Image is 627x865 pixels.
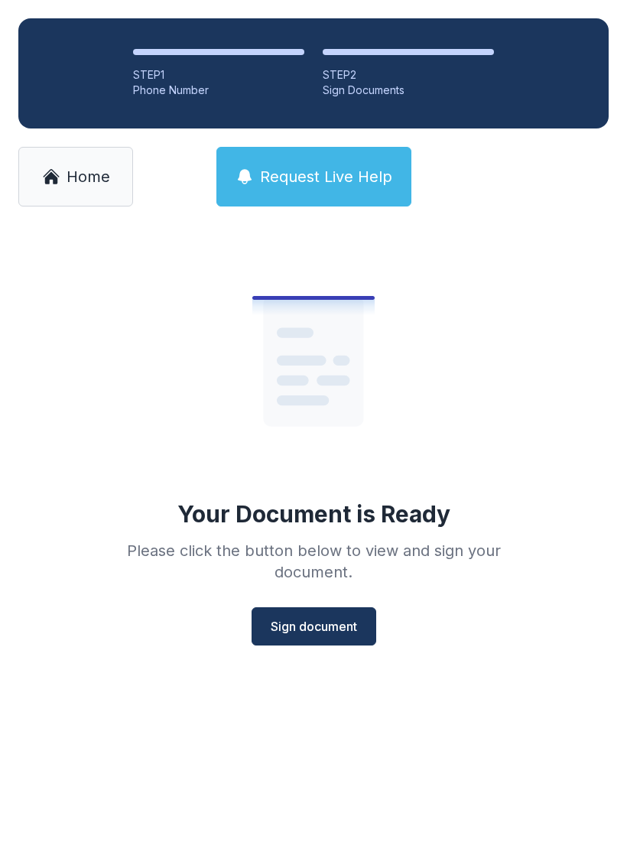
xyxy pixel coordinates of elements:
div: Your Document is Ready [177,500,450,528]
div: Phone Number [133,83,304,98]
div: Sign Documents [323,83,494,98]
span: Request Live Help [260,166,392,187]
div: STEP 2 [323,67,494,83]
span: Sign document [271,617,357,636]
div: Please click the button below to view and sign your document. [93,540,534,583]
span: Home [67,166,110,187]
div: STEP 1 [133,67,304,83]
